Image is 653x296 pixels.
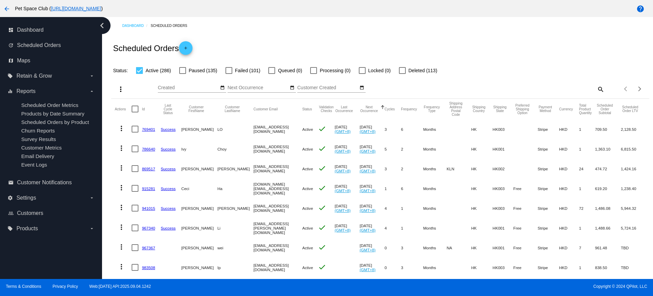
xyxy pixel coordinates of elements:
[471,139,492,159] mat-cell: HK
[161,147,176,151] a: Success
[253,139,302,159] mat-cell: [EMAIL_ADDRESS][DOMAIN_NAME]
[559,107,573,111] button: Change sorting for CurrencyIso
[3,5,11,13] mat-icon: arrow_back
[182,46,190,54] mat-icon: add
[217,178,253,198] mat-cell: Ha
[513,104,531,115] button: Change sorting for PreferredShippingOption
[385,218,401,238] mat-cell: 4
[401,258,423,277] mat-cell: 3
[513,238,537,258] mat-cell: Free
[513,218,537,238] mat-cell: Free
[401,178,423,198] mat-cell: 6
[359,178,384,198] mat-cell: [DATE]
[513,178,537,198] mat-cell: Free
[423,218,447,238] mat-cell: Months
[21,136,56,142] a: Survey Results
[423,105,440,113] button: Change sorting for FrequencyType
[142,147,155,151] a: 786640
[181,105,211,113] button: Change sorting for CustomerFirstName
[318,184,326,192] mat-icon: check
[115,99,132,119] mat-header-cell: Actions
[318,164,326,172] mat-icon: check
[8,25,95,35] a: dashboard Dashboard
[7,73,13,79] i: local_offer
[253,178,302,198] mat-cell: [DOMAIN_NAME][EMAIL_ADDRESS][DOMAIN_NAME]
[21,128,55,134] a: Churn Reports
[335,159,359,178] mat-cell: [DATE]
[217,258,253,277] mat-cell: Ip
[492,105,507,113] button: Change sorting for ShippingState
[359,267,375,272] a: (GMT+8)
[302,186,313,191] span: Active
[318,204,326,212] mat-icon: check
[17,180,72,186] span: Customer Notifications
[181,218,217,238] mat-cell: [PERSON_NAME]
[538,258,559,277] mat-cell: Stripe
[97,20,107,31] i: chevron_left
[21,111,84,116] span: Products by Date Summary
[401,198,423,218] mat-cell: 1
[471,159,492,178] mat-cell: HK
[595,139,621,159] mat-cell: 1,363.10
[302,226,313,230] span: Active
[21,119,89,125] span: Scheduled Orders by Product
[359,248,375,252] a: (GMT+8)
[21,162,47,168] span: Event Logs
[117,223,125,231] mat-icon: more_vert
[21,153,54,159] a: Email Delivery
[595,159,621,178] mat-cell: 474.72
[401,238,423,258] mat-cell: 3
[359,105,378,113] button: Change sorting for NextOccurrenceUtc
[8,40,95,51] a: update Scheduled Orders
[595,258,621,277] mat-cell: 838.50
[189,66,217,75] span: Paused (135)
[217,105,247,113] button: Change sorting for CustomerLastName
[89,226,95,231] i: arrow_drop_down
[290,85,295,91] mat-icon: date_range
[332,284,647,289] span: Copyright © 2024 QPilot, LLC
[335,129,351,134] a: (GMT+8)
[142,265,155,270] a: 983508
[423,238,447,258] mat-cell: Months
[621,139,646,159] mat-cell: 6,815.50
[559,139,579,159] mat-cell: HKD
[318,144,326,153] mat-icon: check
[368,66,391,75] span: Locked (0)
[579,258,595,277] mat-cell: 1
[492,119,513,139] mat-cell: HK003
[8,58,14,63] i: map
[21,145,62,151] a: Customer Metrics
[359,149,375,153] a: (GMT+8)
[335,105,353,113] button: Change sorting for LastOccurrenceUtc
[385,139,401,159] mat-cell: 5
[161,206,176,211] a: Success
[423,178,447,198] mat-cell: Months
[471,119,492,139] mat-cell: HK
[253,258,302,277] mat-cell: [EMAIL_ADDRESS][DOMAIN_NAME]
[595,178,621,198] mat-cell: 619.20
[595,238,621,258] mat-cell: 961.48
[359,238,384,258] mat-cell: [DATE]
[16,195,36,201] span: Settings
[621,258,646,277] mat-cell: TBD
[401,119,423,139] mat-cell: 6
[146,66,171,75] span: Active (286)
[636,5,644,13] mat-icon: help
[7,89,13,94] i: equalizer
[447,238,471,258] mat-cell: NA
[385,107,395,111] button: Change sorting for Cycles
[302,167,313,171] span: Active
[595,104,615,115] button: Change sorting for Subtotal
[53,284,78,289] a: Privacy Policy
[559,198,579,218] mat-cell: HKD
[142,226,155,230] a: 967340
[471,238,492,258] mat-cell: HK
[492,238,513,258] mat-cell: HK001
[423,198,447,218] mat-cell: Months
[359,159,384,178] mat-cell: [DATE]
[302,246,313,250] span: Active
[161,226,176,230] a: Success
[359,119,384,139] mat-cell: [DATE]
[621,218,646,238] mat-cell: 5,724.16
[385,258,401,277] mat-cell: 0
